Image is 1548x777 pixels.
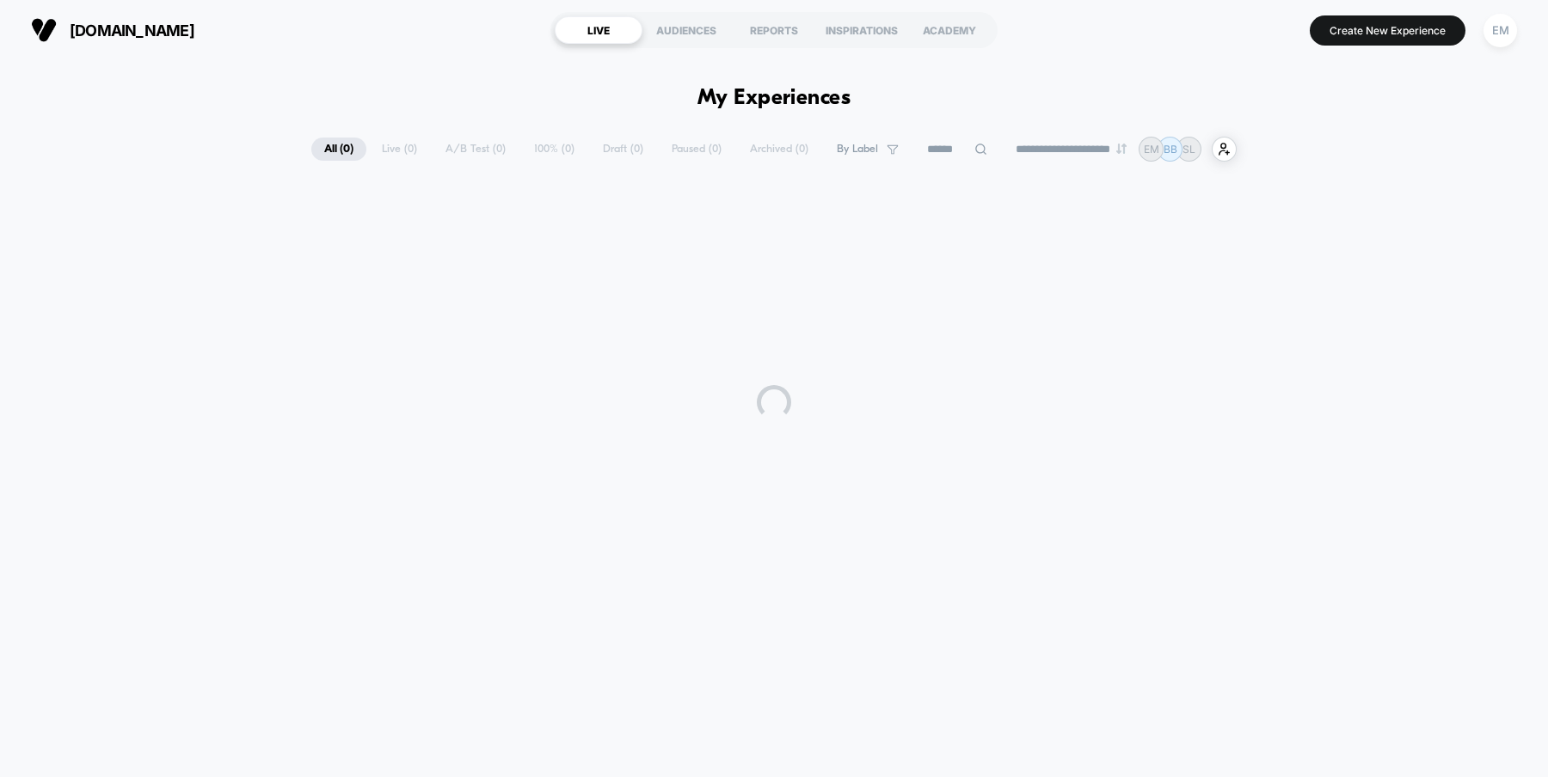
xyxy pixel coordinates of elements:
div: INSPIRATIONS [818,16,906,44]
div: AUDIENCES [642,16,730,44]
img: Visually logo [31,17,57,43]
div: ACADEMY [906,16,993,44]
p: EM [1144,143,1159,156]
button: EM [1478,13,1522,48]
span: All ( 0 ) [311,138,366,161]
span: [DOMAIN_NAME] [70,21,194,40]
img: end [1116,144,1127,154]
div: EM [1483,14,1517,47]
div: REPORTS [730,16,818,44]
p: BB [1164,143,1177,156]
button: [DOMAIN_NAME] [26,16,200,44]
button: Create New Experience [1310,15,1465,46]
span: By Label [837,143,878,156]
div: LIVE [555,16,642,44]
h1: My Experiences [697,86,851,111]
p: SL [1182,143,1195,156]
